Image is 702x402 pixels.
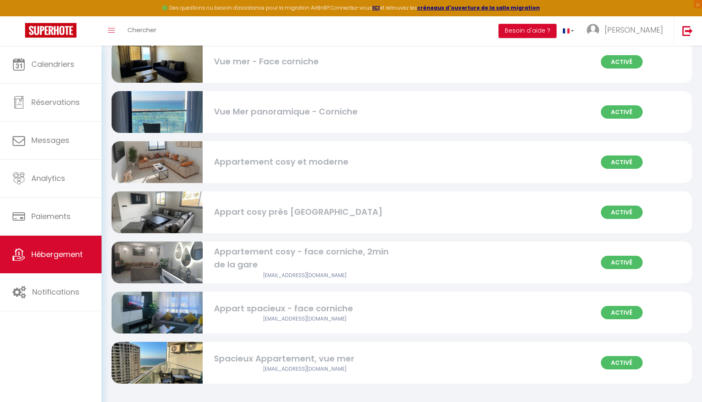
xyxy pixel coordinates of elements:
[580,16,674,46] a: ... [PERSON_NAME]
[372,4,380,11] a: ICI
[214,365,397,373] div: Airbnb
[601,55,643,69] span: Activé
[601,256,643,269] span: Activé
[25,23,76,38] img: Super Booking
[7,3,32,28] button: Ouvrir le widget de chat LiveChat
[31,59,74,69] span: Calendriers
[31,249,83,260] span: Hébergement
[214,315,397,323] div: Airbnb
[31,97,80,107] span: Réservations
[32,287,79,297] span: Notifications
[214,352,397,365] div: Spacieux Appartement, vue mer
[605,25,663,35] span: [PERSON_NAME]
[417,4,540,11] a: créneaux d'ouverture de la salle migration
[31,173,65,183] span: Analytics
[214,155,397,168] div: Appartement cosy et moderne
[121,16,163,46] a: Chercher
[31,211,71,221] span: Paiements
[499,24,557,38] button: Besoin d'aide ?
[601,155,643,169] span: Activé
[601,206,643,219] span: Activé
[31,135,69,145] span: Messages
[214,245,397,272] div: Appartement cosy - face corniche, 2min de la gare
[214,272,397,280] div: Airbnb
[601,105,643,119] span: Activé
[214,105,397,118] div: Vue Mer panoramique - Corniche
[587,24,599,36] img: ...
[214,302,397,315] div: Appart spacieux - face corniche
[682,25,693,36] img: logout
[601,306,643,319] span: Activé
[127,25,156,34] span: Chercher
[214,55,397,68] div: Vue mer - Face corniche
[214,206,397,219] div: Appart cosy près [GEOGRAPHIC_DATA]
[601,356,643,369] span: Activé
